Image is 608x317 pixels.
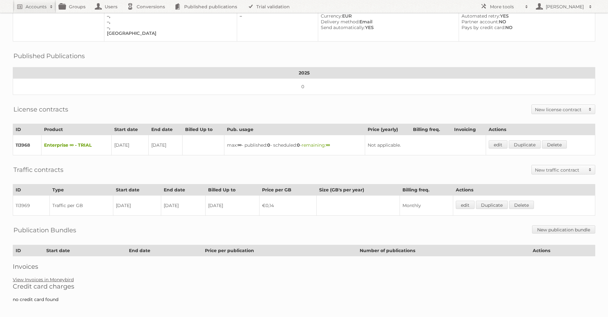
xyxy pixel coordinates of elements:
[462,19,499,25] span: Partner account:
[13,245,44,256] th: ID
[462,13,500,19] span: Automated retry:
[107,13,232,19] div: –,
[321,13,454,19] div: EUR
[326,142,330,148] strong: ∞
[13,79,595,95] td: 0
[410,124,451,135] th: Billing freq.
[400,196,453,216] td: Monthly
[148,124,182,135] th: End date
[224,135,365,155] td: max: - published: - scheduled: -
[13,196,50,216] td: 113969
[456,201,475,209] a: edit
[365,124,410,135] th: Price (yearly)
[532,225,595,234] a: New publication bundle
[585,105,595,114] span: Toggle
[509,201,534,209] a: Delete
[259,196,317,216] td: €0,14
[462,25,590,30] div: NO
[317,184,400,196] th: Size (GB's per year)
[44,245,126,256] th: Start date
[13,67,595,79] th: 2025
[535,167,585,173] h2: New traffic contract
[148,135,182,155] td: [DATE]
[205,196,259,216] td: [DATE]
[107,25,232,30] div: –,
[462,13,590,19] div: YES
[297,142,300,148] strong: 0
[321,19,454,25] div: Email
[13,225,76,235] h2: Publication Bundles
[224,124,365,135] th: Pub. usage
[26,4,47,10] h2: Accounts
[530,245,595,256] th: Actions
[365,135,486,155] td: Not applicable.
[41,135,112,155] td: Enterprise ∞ - TRIAL
[321,25,454,30] div: YES
[542,140,567,149] a: Delete
[13,165,64,174] h2: Traffic contracts
[321,13,342,19] span: Currency:
[451,124,486,135] th: Invoicing
[532,165,595,174] a: New traffic contract
[41,124,112,135] th: Product
[112,135,148,155] td: [DATE]
[462,25,505,30] span: Pays by credit card:
[107,30,232,36] div: [GEOGRAPHIC_DATA]
[486,124,595,135] th: Actions
[400,184,453,196] th: Billing freq.
[237,8,318,42] td: –
[544,4,586,10] h2: [PERSON_NAME]
[205,184,259,196] th: Billed Up to
[13,104,68,114] h2: License contracts
[302,142,330,148] span: remaining:
[107,19,232,25] div: –,
[126,245,202,256] th: End date
[202,245,357,256] th: Price per publication
[462,19,590,25] div: NO
[113,196,161,216] td: [DATE]
[13,51,85,61] h2: Published Publications
[321,25,365,30] span: Send automatically:
[321,19,359,25] span: Delivery method:
[183,124,224,135] th: Billed Up to
[585,165,595,174] span: Toggle
[490,4,522,10] h2: More tools
[113,184,161,196] th: Start date
[112,124,148,135] th: Start date
[509,140,541,149] a: Duplicate
[259,184,317,196] th: Price per GB
[50,196,113,216] td: Traffic per GB
[532,105,595,114] a: New license contract
[453,184,595,196] th: Actions
[357,245,530,256] th: Number of publications
[50,184,113,196] th: Type
[13,124,41,135] th: ID
[13,282,595,290] h2: Credit card charges
[476,201,508,209] a: Duplicate
[13,184,50,196] th: ID
[237,142,242,148] strong: ∞
[535,106,585,113] h2: New license contract
[489,140,507,149] a: edit
[13,135,41,155] td: 113968
[13,277,74,282] a: View Invoices in Moneybird
[13,263,595,270] h2: Invoices
[267,142,270,148] strong: 0
[161,196,205,216] td: [DATE]
[161,184,205,196] th: End date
